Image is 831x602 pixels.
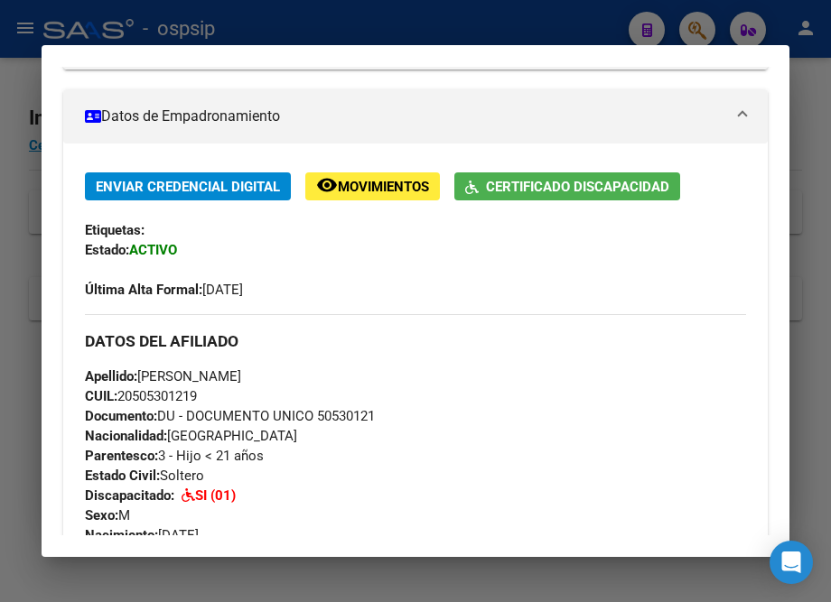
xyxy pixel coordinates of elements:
[85,507,130,523] span: M
[85,282,202,298] strong: Última Alta Formal:
[85,428,297,444] span: [GEOGRAPHIC_DATA]
[486,179,669,195] span: Certificado Discapacidad
[85,487,174,504] strong: Discapacitado:
[85,368,137,384] strong: Apellido:
[85,448,264,464] span: 3 - Hijo < 21 años
[454,172,680,200] button: Certificado Discapacidad
[85,527,158,543] strong: Nacimiento:
[129,242,177,258] strong: ACTIVO
[96,179,280,195] span: Enviar Credencial Digital
[85,222,145,238] strong: Etiquetas:
[63,89,768,144] mat-expansion-panel-header: Datos de Empadronamiento
[85,408,157,424] strong: Documento:
[770,541,813,584] div: Open Intercom Messenger
[85,527,199,543] span: [DATE]
[85,106,724,127] mat-panel-title: Datos de Empadronamiento
[85,368,241,384] span: [PERSON_NAME]
[85,507,118,523] strong: Sexo:
[305,172,440,200] button: Movimientos
[85,388,197,404] span: 20505301219
[85,172,291,200] button: Enviar Credencial Digital
[85,468,204,484] span: Soltero
[316,174,338,196] mat-icon: remove_red_eye
[338,179,429,195] span: Movimientos
[85,428,167,444] strong: Nacionalidad:
[85,388,117,404] strong: CUIL:
[85,331,746,351] h3: DATOS DEL AFILIADO
[85,408,375,424] span: DU - DOCUMENTO UNICO 50530121
[85,282,243,298] span: [DATE]
[85,468,160,484] strong: Estado Civil:
[195,487,236,504] strong: SI (01)
[85,242,129,258] strong: Estado:
[85,448,158,464] strong: Parentesco:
